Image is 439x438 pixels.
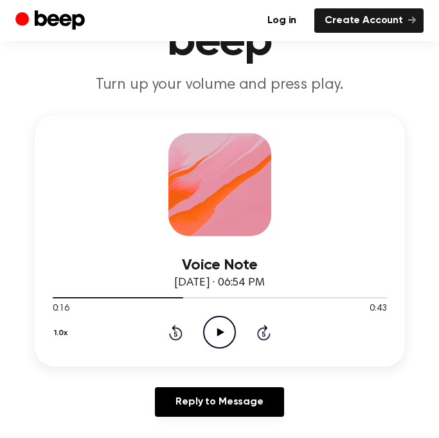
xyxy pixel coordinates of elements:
button: 1.0x [53,322,73,344]
span: 0:43 [370,302,386,316]
a: Log in [257,8,307,33]
a: Create Account [314,8,424,33]
h3: Voice Note [53,257,387,274]
span: [DATE] · 06:54 PM [174,277,264,289]
a: Beep [15,8,88,33]
span: 0:16 [53,302,69,316]
a: Reply to Message [155,387,283,417]
p: Turn up your volume and press play. [15,75,424,95]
